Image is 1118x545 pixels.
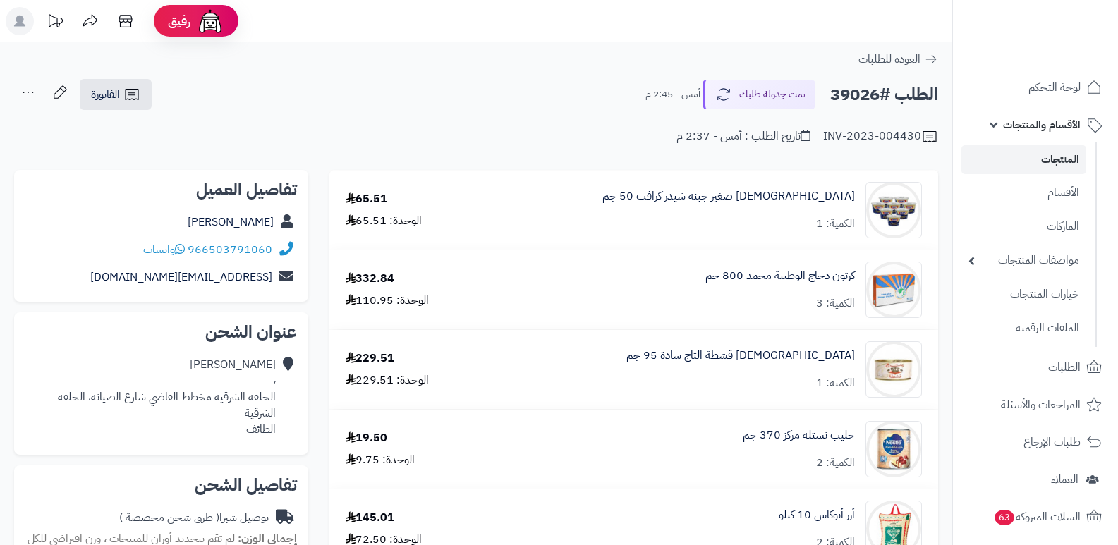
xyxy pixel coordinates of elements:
[816,375,855,391] div: الكمية: 1
[188,214,274,231] a: [PERSON_NAME]
[1028,78,1081,97] span: لوحة التحكم
[346,372,429,388] div: الوحدة: 229.51
[119,509,219,526] span: ( طرق شحن مخصصة )
[346,510,394,526] div: 145.01
[25,324,297,341] h2: عنوان الشحن
[866,421,921,477] img: 1665054109-%D8%AA%D9%86%D8%B2%D9%8A%D9%84%20(83)-90x90.jpg
[676,128,810,145] div: تاريخ الطلب : أمس - 2:37 م
[995,510,1014,525] span: 63
[119,510,269,526] div: توصيل شبرا
[1003,115,1081,135] span: الأقسام والمنتجات
[188,241,272,258] a: 966503791060
[346,293,429,309] div: الوحدة: 110.95
[168,13,190,30] span: رفيق
[346,271,394,287] div: 332.84
[90,269,272,286] a: [EMAIL_ADDRESS][DOMAIN_NAME]
[961,178,1086,208] a: الأقسام
[25,357,276,437] div: [PERSON_NAME] ، الحلقة الشرقية مخطط القاضي شارع الصيانة، الحلقة الشرقية الطائف
[346,213,422,229] div: الوحدة: 65.51
[961,212,1086,242] a: الماركات
[37,7,73,39] a: تحديثات المنصة
[961,425,1110,459] a: طلبات الإرجاع
[346,350,394,367] div: 229.51
[743,427,855,443] a: حليب نستلة مركز 370 جم
[703,80,815,109] button: تمت جدولة طلبك
[1001,395,1081,415] span: المراجعات والأسئلة
[866,341,921,398] img: 1673366795-%D8%AA%D9%86%D8%B2%D9%8A%D9%84%20(6)-90x90.jpg
[1048,357,1081,377] span: الطلبات
[1023,432,1081,452] span: طلبات الإرجاع
[91,86,120,103] span: الفاتورة
[816,455,855,471] div: الكمية: 2
[705,268,855,284] a: كرتون دجاج الوطنية مجمد 800 جم
[1051,470,1078,489] span: العملاء
[858,51,920,68] span: العودة للطلبات
[816,216,855,232] div: الكمية: 1
[1022,38,1105,68] img: logo-2.png
[961,463,1110,496] a: العملاء
[80,79,152,110] a: الفاتورة
[961,350,1110,384] a: الطلبات
[346,430,387,446] div: 19.50
[25,477,297,494] h2: تفاصيل الشحن
[346,191,387,207] div: 65.51
[866,182,921,238] img: 1677674881-%D8%A7%D9%84%D8%AA%D9%82%D8%A7%D8%B7%20%D8%A7%D9%84%D9%88%D9%8A%D8%A8_1-3-2023_154211_...
[346,452,415,468] div: الوحدة: 9.75
[961,145,1086,174] a: المنتجات
[961,313,1086,343] a: الملفات الرقمية
[961,500,1110,534] a: السلات المتروكة63
[830,80,938,109] h2: الطلب #39026
[602,188,855,204] a: [DEMOGRAPHIC_DATA] صغير جبنة شيدر كرافت 50 جم
[993,507,1081,527] span: السلات المتروكة
[779,507,855,523] a: أرز أبوكاس 10 كيلو
[961,71,1110,104] a: لوحة التحكم
[645,87,700,102] small: أمس - 2:45 م
[858,51,938,68] a: العودة للطلبات
[25,181,297,198] h2: تفاصيل العميل
[626,348,855,364] a: [DEMOGRAPHIC_DATA] قشطة التاج سادة 95 جم
[196,7,224,35] img: ai-face.png
[961,279,1086,310] a: خيارات المنتجات
[823,128,938,145] div: INV-2023-004430
[961,388,1110,422] a: المراجعات والأسئلة
[961,245,1086,276] a: مواصفات المنتجات
[143,241,185,258] a: واتساب
[816,295,855,312] div: الكمية: 3
[866,262,921,318] img: 1673364987-1610471104_6286281063100112-90x90.jpg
